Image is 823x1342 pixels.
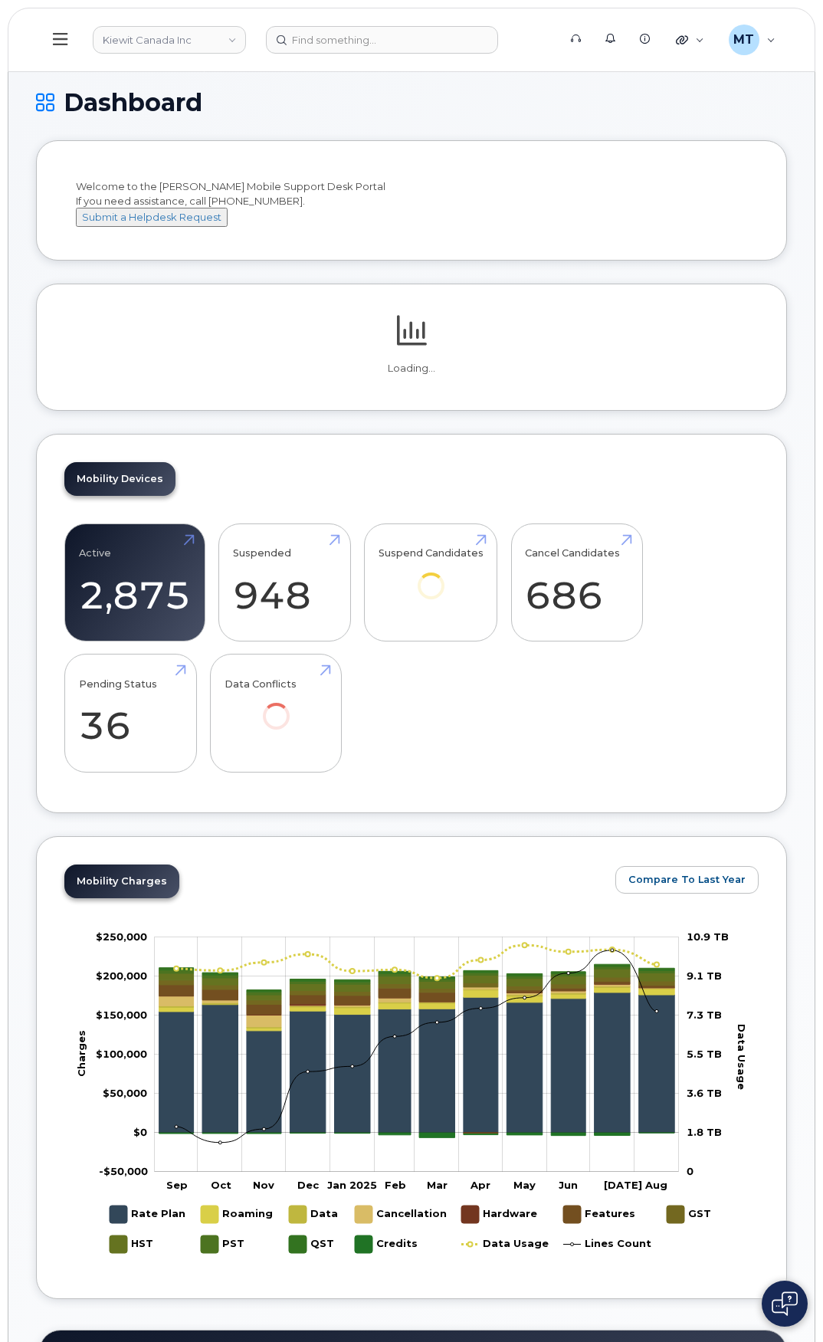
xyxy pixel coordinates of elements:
[133,1126,147,1138] tspan: $0
[687,1126,722,1138] tspan: 1.8 TB
[687,1087,722,1099] tspan: 3.6 TB
[687,970,722,982] tspan: 9.1 TB
[559,1179,578,1191] tspan: Jun
[289,1229,336,1259] g: QST
[644,1179,667,1191] tspan: Aug
[385,1179,406,1191] tspan: Feb
[297,1179,320,1191] tspan: Dec
[211,1179,231,1191] tspan: Oct
[427,1179,448,1191] tspan: Mar
[110,1199,185,1229] g: Rate Plan
[615,866,759,894] button: Compare To Last Year
[461,1199,539,1229] g: Hardware
[201,1199,274,1229] g: Roaming
[99,1165,148,1177] tspan: -$50,000
[64,362,759,376] p: Loading...
[75,1030,87,1077] tspan: Charges
[628,872,746,887] span: Compare To Last Year
[64,462,175,496] a: Mobility Devices
[76,208,228,227] button: Submit a Helpdesk Request
[96,1009,147,1021] tspan: $150,000
[563,1229,651,1259] g: Lines Count
[166,1179,188,1191] tspan: Sep
[355,1199,447,1229] g: Cancellation
[159,988,675,1032] g: Roaming
[96,970,147,982] tspan: $200,000
[159,986,675,1028] g: Data
[233,532,336,633] a: Suspended 948
[201,1229,247,1259] g: PST
[110,1229,156,1259] g: HST
[563,1199,635,1229] g: Features
[96,1048,147,1060] tspan: $100,000
[96,930,147,943] tspan: $250,000
[461,1229,549,1259] g: Data Usage
[110,1199,713,1259] g: Legend
[159,984,675,1027] g: Cancellation
[253,1179,274,1191] tspan: Nov
[687,1009,722,1021] tspan: 7.3 TB
[64,865,179,898] a: Mobility Charges
[76,211,228,223] a: Submit a Helpdesk Request
[470,1179,490,1191] tspan: Apr
[355,1229,418,1259] g: Credits
[79,532,191,633] a: Active 2,875
[96,1048,147,1060] g: $0
[96,970,147,982] g: $0
[103,1087,147,1099] tspan: $50,000
[687,1048,722,1060] tspan: 5.5 TB
[159,993,675,1133] g: Rate Plan
[225,663,328,751] a: Data Conflicts
[379,532,484,620] a: Suspend Candidates
[96,930,147,943] g: $0
[99,1165,148,1177] g: $0
[79,663,182,764] a: Pending Status 36
[772,1291,798,1316] img: Open chat
[289,1199,339,1229] g: Data
[327,1179,377,1191] tspan: Jan 2025
[76,179,747,227] div: Welcome to the [PERSON_NAME] Mobile Support Desk Portal If you need assistance, call [PHONE_NUMBER].
[525,532,628,633] a: Cancel Candidates 686
[36,89,787,116] h1: Dashboard
[736,1024,748,1090] tspan: Data Usage
[687,1165,693,1177] tspan: 0
[604,1179,642,1191] tspan: [DATE]
[667,1199,713,1229] g: GST
[96,1009,147,1021] g: $0
[513,1179,536,1191] tspan: May
[103,1087,147,1099] g: $0
[687,930,729,943] tspan: 10.9 TB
